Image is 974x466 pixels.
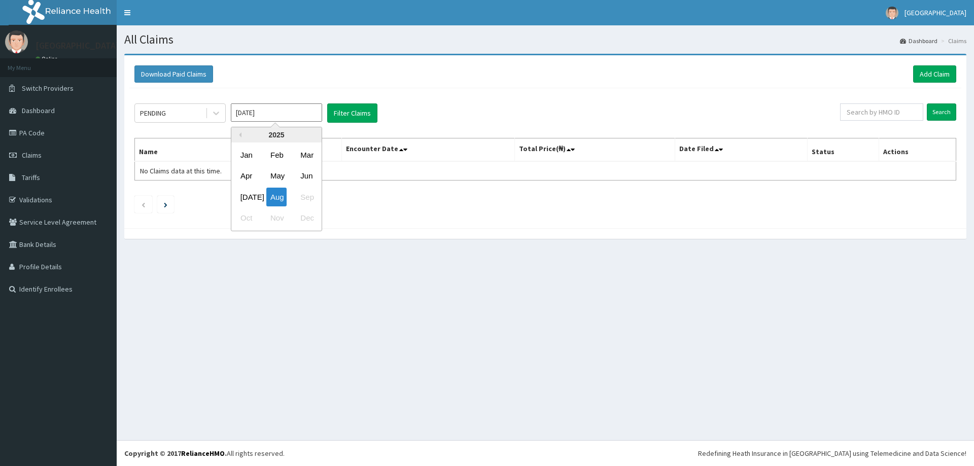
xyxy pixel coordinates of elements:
input: Search [927,103,956,121]
strong: Copyright © 2017 . [124,449,227,458]
span: Claims [22,151,42,160]
div: Choose May 2025 [266,167,287,186]
p: [GEOGRAPHIC_DATA] [36,41,119,50]
div: month 2025-08 [231,145,322,229]
input: Search by HMO ID [840,103,923,121]
input: Select Month and Year [231,103,322,122]
div: Choose August 2025 [266,188,287,206]
div: Redefining Heath Insurance in [GEOGRAPHIC_DATA] using Telemedicine and Data Science! [698,448,966,458]
span: No Claims data at this time. [140,166,222,175]
span: Switch Providers [22,84,74,93]
span: [GEOGRAPHIC_DATA] [905,8,966,17]
a: Dashboard [900,37,937,45]
th: Actions [879,138,956,162]
a: Online [36,55,60,62]
div: Choose March 2025 [296,146,317,164]
div: Choose January 2025 [236,146,257,164]
div: 2025 [231,127,322,142]
img: User Image [886,7,898,19]
button: Previous Year [236,132,241,137]
footer: All rights reserved. [117,440,974,466]
a: RelianceHMO [181,449,225,458]
button: Download Paid Claims [134,65,213,83]
h1: All Claims [124,33,966,46]
th: Date Filed [675,138,807,162]
span: Tariffs [22,173,40,182]
button: Filter Claims [327,103,377,123]
div: Choose February 2025 [266,146,287,164]
th: Name [135,138,342,162]
div: Choose April 2025 [236,167,257,186]
div: Choose July 2025 [236,188,257,206]
a: Previous page [141,200,146,209]
a: Add Claim [913,65,956,83]
img: User Image [5,30,28,53]
div: PENDING [140,108,166,118]
span: Dashboard [22,106,55,115]
div: Choose June 2025 [296,167,317,186]
th: Status [807,138,879,162]
li: Claims [938,37,966,45]
th: Total Price(₦) [514,138,675,162]
a: Next page [164,200,167,209]
th: Encounter Date [341,138,514,162]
